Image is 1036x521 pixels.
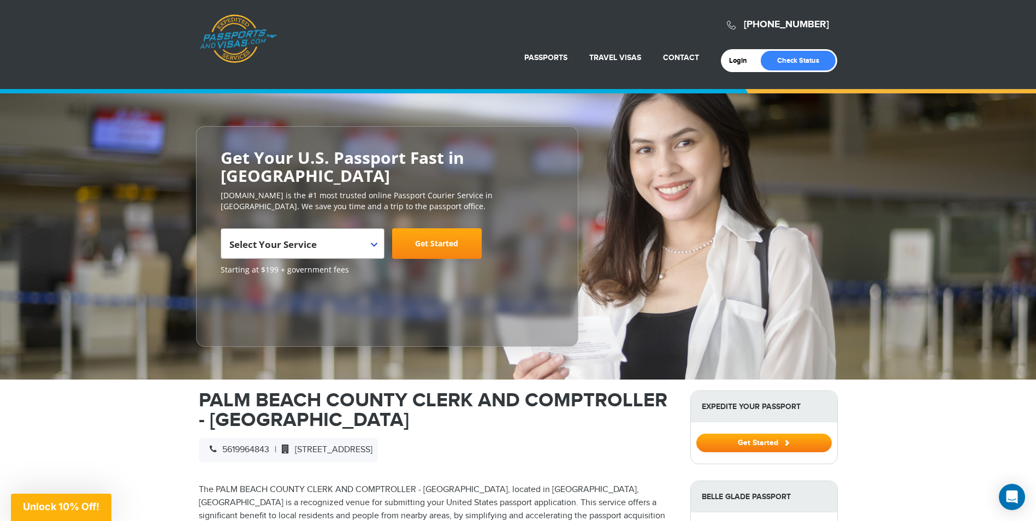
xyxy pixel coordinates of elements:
[199,438,378,462] div: |
[221,281,303,335] iframe: Customer reviews powered by Trustpilot
[221,264,554,275] span: Starting at $199 + government fees
[11,494,111,521] div: Unlock 10% Off!
[221,190,554,212] p: [DOMAIN_NAME] is the #1 most trusted online Passport Courier Service in [GEOGRAPHIC_DATA]. We sav...
[589,53,641,62] a: Travel Visas
[199,14,277,63] a: Passports & [DOMAIN_NAME]
[744,19,829,31] a: [PHONE_NUMBER]
[691,391,837,422] strong: Expedite Your Passport
[199,390,674,430] h1: PALM BEACH COUNTY CLERK AND COMPTROLLER - [GEOGRAPHIC_DATA]
[221,228,384,259] span: Select Your Service
[23,501,99,512] span: Unlock 10% Off!
[663,53,699,62] a: Contact
[729,56,755,65] a: Login
[696,434,832,452] button: Get Started
[276,445,372,455] span: [STREET_ADDRESS]
[999,484,1025,510] div: Open Intercom Messenger
[691,481,837,512] strong: Belle Glade Passport
[696,438,832,447] a: Get Started
[229,238,317,251] span: Select Your Service
[392,228,482,259] a: Get Started
[524,53,567,62] a: Passports
[229,233,373,263] span: Select Your Service
[221,149,554,185] h2: Get Your U.S. Passport Fast in [GEOGRAPHIC_DATA]
[761,51,836,70] a: Check Status
[204,445,269,455] span: 5619964843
